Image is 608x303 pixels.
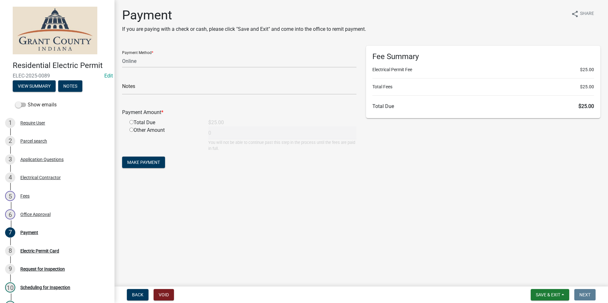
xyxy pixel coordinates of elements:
div: Electrical Contractor [20,175,61,180]
span: Save & Exit [536,292,560,297]
button: Void [154,289,174,300]
span: Share [580,10,594,18]
div: Parcel search [20,139,47,143]
h6: Total Due [372,103,594,109]
button: Save & Exit [531,289,569,300]
span: $25.00 [578,103,594,109]
div: Other Amount [125,126,204,151]
h6: Fee Summary [372,52,594,61]
span: $25.00 [580,66,594,73]
div: 8 [5,246,15,256]
div: 3 [5,154,15,165]
label: Show emails [15,101,57,109]
div: Payment [20,230,38,235]
span: Make Payment [127,160,160,165]
button: Make Payment [122,157,165,168]
div: 7 [5,227,15,238]
div: Scheduling for Inspection [20,285,70,290]
div: Electric Permit Card [20,249,59,253]
h4: Residential Electric Permit [13,61,109,70]
wm-modal-confirm: Summary [13,84,56,89]
div: Application Questions [20,157,64,162]
span: ELEC-2025-0089 [13,73,102,79]
div: 9 [5,264,15,274]
div: Fees [20,194,30,198]
li: Total Fees [372,84,594,90]
button: shareShare [566,8,599,20]
div: Total Due [125,119,204,126]
p: If you are paying with a check or cash, please click "Save and Exit" and come into the office to ... [122,25,366,33]
button: Next [574,289,596,300]
a: Edit [104,73,113,79]
wm-modal-confirm: Notes [58,84,82,89]
div: 1 [5,118,15,128]
div: Request for Inspection [20,267,65,271]
div: Require User [20,121,45,125]
button: Notes [58,80,82,92]
div: 4 [5,172,15,183]
div: Office Approval [20,212,51,217]
div: Payment Amount [117,109,361,116]
button: View Summary [13,80,56,92]
div: 10 [5,282,15,293]
span: $25.00 [580,84,594,90]
wm-modal-confirm: Edit Application Number [104,73,113,79]
span: Back [132,292,143,297]
img: Grant County, Indiana [13,7,97,54]
li: Electrical Permit Fee [372,66,594,73]
div: 5 [5,191,15,201]
h1: Payment [122,8,366,23]
span: Next [579,292,591,297]
button: Back [127,289,149,300]
i: share [571,10,579,18]
div: 2 [5,136,15,146]
div: 6 [5,209,15,219]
